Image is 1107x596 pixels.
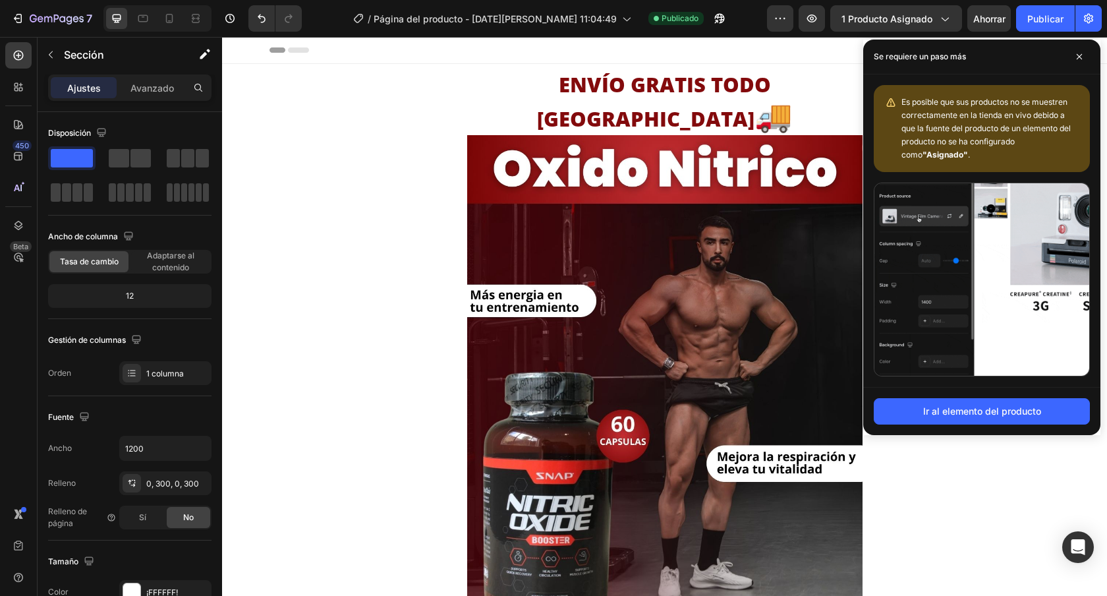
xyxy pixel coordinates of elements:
font: 7 [86,12,92,25]
div: Abrir Intercom Messenger [1062,531,1094,563]
font: Adaptarse al contenido [147,251,194,272]
font: Publicar [1027,13,1064,24]
font: Sí [139,512,146,522]
font: 450 [15,141,29,150]
font: Tamaño [48,556,78,566]
button: 1 producto asignado [830,5,962,32]
button: 7 [5,5,98,32]
font: Gestión de columnas [48,335,126,345]
font: Fuente [48,412,74,422]
font: Sección [64,48,104,61]
div: Deshacer/Rehacer [248,5,302,32]
button: Publicar [1016,5,1075,32]
font: Orden [48,368,71,378]
font: . [968,150,970,160]
font: No [183,512,194,522]
font: Es posible que sus productos no se muestren correctamente en la tienda en vivo debido a que la fu... [901,97,1071,160]
p: Sección [64,47,172,63]
input: Auto [120,436,211,460]
font: Publicado [662,13,698,23]
font: Ancho de columna [48,231,118,241]
iframe: Área de diseño [222,37,1107,596]
font: Beta [13,242,28,251]
font: "Asignado" [922,150,968,160]
font: Tasa de cambio [60,256,119,266]
font: Ancho [48,443,72,453]
button: Ahorrar [967,5,1011,32]
font: Se requiere un paso más [874,51,966,61]
font: Ir al elemento del producto [923,405,1041,417]
font: Ahorrar [973,13,1006,24]
font: 0, 300, 0, 300 [146,479,199,489]
font: / [368,13,371,24]
font: 1 producto asignado [841,13,932,24]
font: Página del producto - [DATE][PERSON_NAME] 11:04:49 [374,13,617,24]
font: Ajustes [67,82,101,94]
font: Disposición [48,128,91,138]
button: Ir al elemento del producto [874,398,1090,425]
font: 1 columna [146,369,184,378]
font: 12 [126,291,134,301]
font: Avanzado [130,82,174,94]
font: Relleno de página [48,506,87,528]
font: Relleno [48,478,76,488]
